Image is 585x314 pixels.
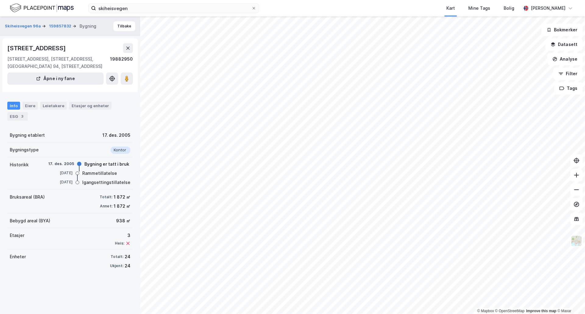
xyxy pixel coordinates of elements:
[110,263,123,268] div: Ukjent:
[48,170,73,176] div: [DATE]
[23,102,38,110] div: Eiere
[10,132,45,139] div: Bygning etablert
[49,23,73,29] button: 159857832
[526,309,556,313] a: Improve this map
[10,161,29,168] div: Historikk
[19,113,25,119] div: 3
[468,5,490,12] div: Mine Tags
[7,72,104,85] button: Åpne i ny fane
[114,193,130,201] div: 1 872 ㎡
[10,3,74,13] img: logo.f888ab2527a4732fd821a326f86c7f29.svg
[82,170,117,177] div: Rammetillatelse
[82,179,130,186] div: Igangsettingstillatelse
[7,102,20,110] div: Info
[5,23,42,29] button: Skiheisvegen 96a
[96,4,251,13] input: Søk på adresse, matrikkel, gårdeiere, leietakere eller personer
[10,232,24,239] div: Etasjer
[477,309,494,313] a: Mapbox
[554,82,583,94] button: Tags
[113,21,135,31] button: Tilbake
[116,217,130,224] div: 938 ㎡
[10,253,26,260] div: Enheter
[555,285,585,314] iframe: Chat Widget
[504,5,514,12] div: Bolig
[100,204,112,209] div: Annet:
[571,235,582,247] img: Z
[100,195,112,199] div: Totalt:
[10,146,39,153] div: Bygningstype
[10,217,50,224] div: Bebygd areal (BYA)
[545,38,583,51] button: Datasett
[495,309,525,313] a: OpenStreetMap
[7,43,67,53] div: [STREET_ADDRESS]
[547,53,583,65] button: Analyse
[541,24,583,36] button: Bokmerker
[80,23,96,30] div: Bygning
[446,5,455,12] div: Kart
[115,241,124,246] div: Heis:
[111,254,123,259] div: Totalt:
[84,161,129,168] div: Bygning er tatt i bruk
[115,232,130,239] div: 3
[7,112,28,121] div: ESG
[125,253,130,260] div: 24
[7,55,110,70] div: [STREET_ADDRESS], [STREET_ADDRESS], [GEOGRAPHIC_DATA] 94, [STREET_ADDRESS]
[125,262,130,270] div: 24
[40,102,67,110] div: Leietakere
[553,68,583,80] button: Filter
[72,103,109,108] div: Etasjer og enheter
[114,203,130,210] div: 1 872 ㎡
[48,161,74,167] div: 17. des. 2005
[48,179,73,185] div: [DATE]
[10,193,45,201] div: Bruksareal (BRA)
[110,55,133,70] div: 19882950
[531,5,565,12] div: [PERSON_NAME]
[102,132,130,139] div: 17. des. 2005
